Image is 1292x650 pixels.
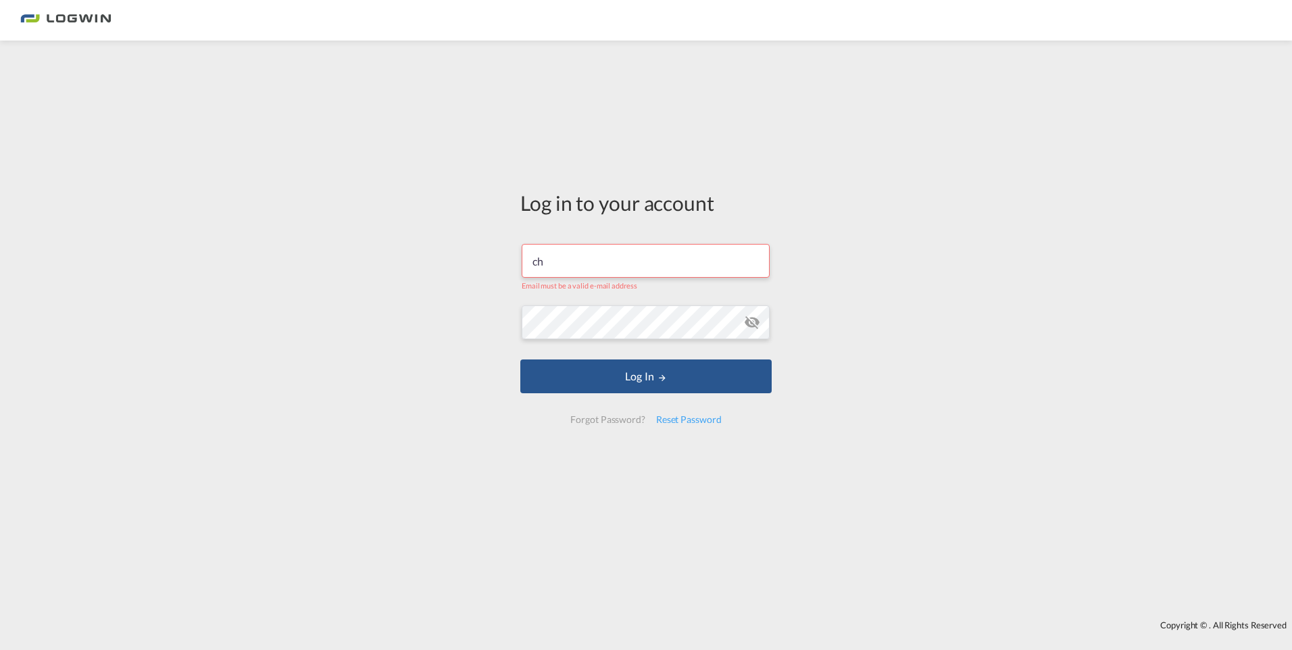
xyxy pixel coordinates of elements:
input: Enter email/phone number [522,244,770,278]
button: LOGIN [520,359,772,393]
img: bc73a0e0d8c111efacd525e4c8ad7d32.png [20,5,111,36]
div: Log in to your account [520,189,772,217]
md-icon: icon-eye-off [744,314,760,330]
div: Reset Password [651,407,727,432]
div: Forgot Password? [565,407,650,432]
span: Email must be a valid e-mail address [522,281,637,290]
